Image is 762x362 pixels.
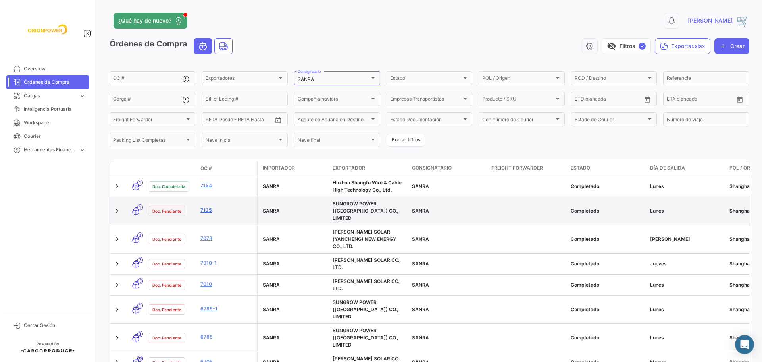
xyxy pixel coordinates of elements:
[152,236,181,242] span: Doc. Pendiente
[650,207,723,215] div: Lunes
[298,138,369,144] span: Nave final
[152,335,181,341] span: Doc. Pendiente
[387,134,425,147] button: Borrar filtros
[258,161,329,176] datatable-header-cell: Importador
[113,207,121,215] a: Expand/Collapse Row
[194,39,212,54] button: Ocean
[639,43,646,50] span: ✓
[329,161,409,176] datatable-header-cell: Exportador
[137,180,143,186] span: 1
[607,41,616,51] span: visibility_off
[655,38,710,54] button: Exportar.xlsx
[390,77,462,82] span: Estado
[412,282,429,288] span: SANRA
[200,182,254,189] a: 7154
[263,183,280,189] span: SANRA
[24,119,86,126] span: Workspace
[729,165,761,172] span: POL / Origen
[113,281,121,289] a: Expand/Collapse Row
[641,93,653,105] button: Open calendar
[575,118,646,124] span: Estado de Courier
[263,335,280,341] span: SANRA
[113,235,121,243] a: Expand/Collapse Row
[200,281,254,288] a: 7010
[491,165,543,172] span: Freight Forwarder
[575,97,589,103] input: Desde
[298,118,369,124] span: Agente de Aduana en Destino
[333,180,402,193] span: Huzhou Shangfu Wire & Cable High Technology Co., Ltd.
[333,257,401,270] span: TRINA SOLAR CO., LTD.
[6,62,89,75] a: Overview
[113,334,121,342] a: Expand/Collapse Row
[263,165,295,172] span: Importador
[215,39,232,54] button: Land
[571,306,644,313] div: Completado
[113,260,121,268] a: Expand/Collapse Row
[688,17,733,25] span: [PERSON_NAME]
[735,335,754,354] div: Abrir Intercom Messenger
[650,281,723,288] div: Lunes
[6,130,89,143] a: Courier
[24,133,86,140] span: Courier
[568,161,647,176] datatable-header-cell: Estado
[734,93,746,105] button: Open calendar
[24,92,75,99] span: Cargas
[333,278,401,291] span: TRINA SOLAR CO., LTD.
[110,38,235,54] h3: Órdenes de Compra
[152,208,181,214] span: Doc. Pendiente
[714,38,749,54] button: Crear
[24,146,75,153] span: Herramientas Financieras
[200,333,254,341] a: 6785
[24,106,86,113] span: Inteligencia Portuaria
[650,334,723,341] div: Lunes
[28,10,67,49] img: f26a05d0-2fea-4301-a0f6-b8409df5d1eb.jpeg
[118,17,171,25] span: ¿Qué hay de nuevo?
[137,257,143,263] span: 7
[333,327,398,348] span: SUNGROW POWER (HONG KONG) CO., LIMITED
[412,183,429,189] span: SANRA
[263,236,280,242] span: SANRA
[200,235,254,242] a: 7078
[571,334,644,341] div: Completado
[6,75,89,89] a: Órdenes de Compra
[737,14,749,27] img: 32(1).png
[571,183,644,190] div: Completado
[200,305,254,312] a: 6785-1
[647,161,726,176] datatable-header-cell: Día de Salida
[409,161,488,176] datatable-header-cell: Consignatario
[152,306,181,313] span: Doc. Pendiente
[152,261,181,267] span: Doc. Pendiente
[263,208,280,214] span: SANRA
[571,236,644,243] div: Completado
[298,76,314,82] mat-select-trigger: SANRA
[333,201,398,221] span: SUNGROW POWER (HONG KONG) CO., LIMITED
[24,79,86,86] span: Órdenes de Compra
[114,13,187,29] button: ¿Qué hay de nuevo?
[667,97,681,103] input: Desde
[146,165,197,172] datatable-header-cell: Estado Doc.
[79,146,86,153] span: expand_more
[390,118,462,124] span: Estado Documentación
[200,207,254,214] a: 7135
[650,165,685,172] span: Día de Salida
[333,229,396,249] span: TRINA SOLAR (YANCHENG) NEW ENERGY CO., LTD.
[152,183,185,190] span: Doc. Completada
[650,183,723,190] div: Lunes
[137,278,143,284] span: 13
[200,165,212,172] span: OC #
[137,356,143,362] span: 23
[412,208,429,214] span: SANRA
[412,261,429,267] span: SANRA
[6,116,89,130] a: Workspace
[113,118,185,124] span: Freight Forwarder
[412,236,429,242] span: SANRA
[6,103,89,116] a: Inteligencia Portuaria
[206,118,220,124] input: Desde
[333,299,398,319] span: SUNGROW POWER (HONG KONG) CO., LIMITED
[113,306,121,314] a: Expand/Collapse Row
[650,306,723,313] div: Lunes
[412,335,429,341] span: SANRA
[482,97,554,103] span: Producto / SKU
[24,65,86,72] span: Overview
[488,161,568,176] datatable-header-cell: Freight Forwarder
